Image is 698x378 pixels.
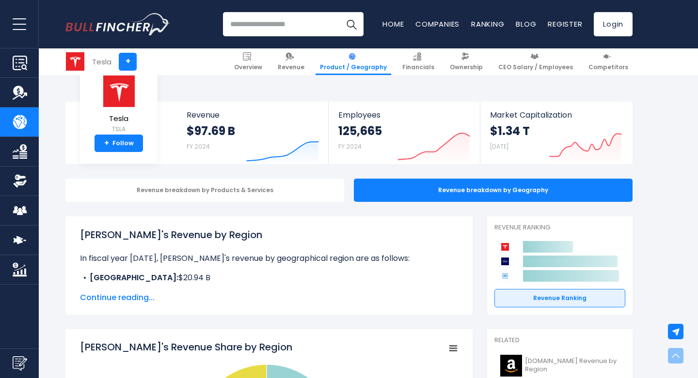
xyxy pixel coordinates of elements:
[80,340,292,354] tspan: [PERSON_NAME]'s Revenue Share by Region
[80,227,458,242] h1: [PERSON_NAME]'s Revenue by Region
[402,63,434,71] span: Financials
[499,270,511,282] img: General Motors Company competitors logo
[490,123,530,138] strong: $1.34 T
[494,289,625,307] a: Revenue Ranking
[548,19,582,29] a: Register
[65,13,170,35] img: Bullfincher logo
[65,179,344,202] div: Revenue breakdown by Products & Services
[187,110,319,120] span: Revenue
[90,272,178,283] b: [GEOGRAPHIC_DATA]:
[499,256,511,267] img: Ford Motor Company competitors logo
[490,142,508,151] small: [DATE]
[588,63,628,71] span: Competitors
[187,123,235,138] strong: $97.69 B
[92,56,111,67] div: Tesla
[102,115,136,123] span: Tesla
[494,224,625,232] p: Revenue Ranking
[490,110,622,120] span: Market Capitalization
[494,48,577,75] a: CEO Salary / Employees
[187,142,210,151] small: FY 2024
[80,284,458,295] li: $29.02 B
[66,52,84,71] img: TSLA logo
[80,253,458,264] p: In fiscal year [DATE], [PERSON_NAME]'s revenue by geographical region are as follows:
[329,102,479,164] a: Employees 125,665 FY 2024
[234,63,262,71] span: Overview
[499,241,511,253] img: Tesla competitors logo
[177,102,329,164] a: Revenue $97.69 B FY 2024
[398,48,439,75] a: Financials
[450,63,483,71] span: Ownership
[415,19,460,29] a: Companies
[471,19,504,29] a: Ranking
[90,284,156,295] b: Other Countries:
[445,48,487,75] a: Ownership
[354,179,633,202] div: Revenue breakdown by Geography
[65,13,170,35] a: Go to homepage
[278,63,304,71] span: Revenue
[119,53,137,71] a: +
[320,63,387,71] span: Product / Geography
[230,48,267,75] a: Overview
[382,19,404,29] a: Home
[516,19,536,29] a: Blog
[494,336,625,345] p: Related
[594,12,633,36] a: Login
[584,48,633,75] a: Competitors
[339,12,364,36] button: Search
[80,272,458,284] li: $20.94 B
[104,139,109,148] strong: +
[338,110,470,120] span: Employees
[13,174,27,188] img: Ownership
[101,75,136,135] a: Tesla TSLA
[316,48,391,75] a: Product / Geography
[338,123,382,138] strong: 125,665
[102,125,136,134] small: TSLA
[95,135,143,152] a: +Follow
[338,142,362,151] small: FY 2024
[102,75,136,107] img: TSLA logo
[498,63,573,71] span: CEO Salary / Employees
[273,48,309,75] a: Revenue
[80,292,458,303] span: Continue reading...
[525,357,619,374] span: [DOMAIN_NAME] Revenue by Region
[500,355,522,377] img: AMZN logo
[480,102,632,164] a: Market Capitalization $1.34 T [DATE]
